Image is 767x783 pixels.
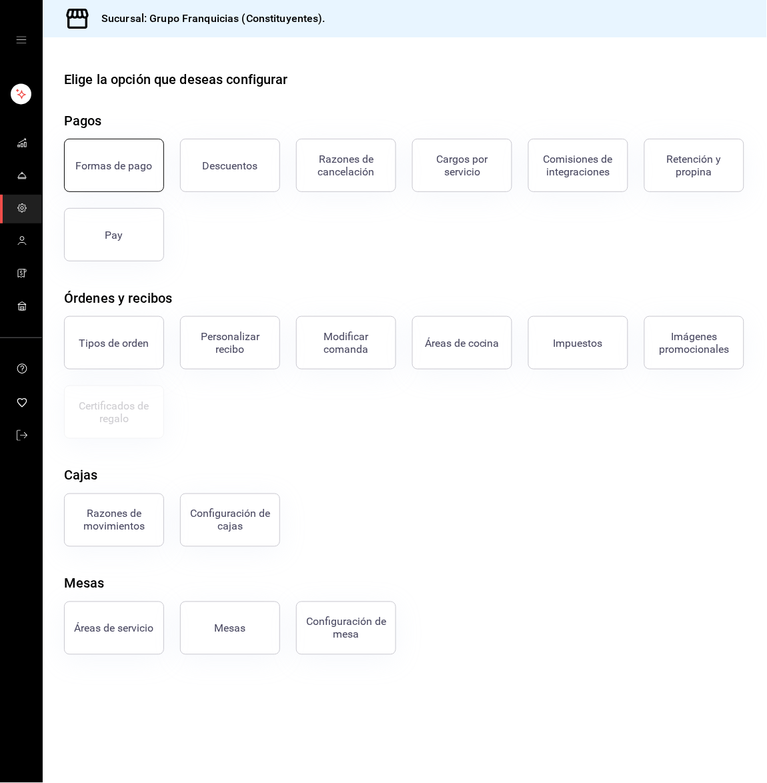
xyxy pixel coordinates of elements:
[180,494,280,547] button: Configuración de cajas
[105,229,123,241] div: Pay
[64,494,164,547] button: Razones de movimientos
[412,139,512,192] button: Cargos por servicio
[305,330,388,355] div: Modificar comanda
[73,400,155,425] div: Certificados de regalo
[64,316,164,369] button: Tipos de orden
[64,602,164,655] button: Áreas de servicio
[296,602,396,655] button: Configuración de mesa
[64,288,172,308] div: Órdenes y recibos
[64,69,288,89] div: Elige la opción que deseas configurar
[180,316,280,369] button: Personalizar recibo
[64,111,102,131] div: Pagos
[189,508,271,533] div: Configuración de cajas
[180,602,280,655] button: Mesas
[73,508,155,533] div: Razones de movimientos
[76,159,153,172] div: Formas de pago
[64,139,164,192] button: Formas de pago
[421,153,504,178] div: Cargos por servicio
[305,153,388,178] div: Razones de cancelación
[537,153,620,178] div: Comisiones de integraciones
[528,316,628,369] button: Impuestos
[79,337,149,349] div: Tipos de orden
[64,574,105,594] div: Mesas
[296,139,396,192] button: Razones de cancelación
[528,139,628,192] button: Comisiones de integraciones
[215,622,246,635] div: Mesas
[653,153,736,178] div: Retención y propina
[64,466,98,486] div: Cajas
[425,337,500,349] div: Áreas de cocina
[91,11,325,27] h3: Sucursal: Grupo Franquicias (Constituyentes).
[412,316,512,369] button: Áreas de cocina
[189,330,271,355] div: Personalizar recibo
[644,139,744,192] button: Retención y propina
[64,385,164,439] button: Certificados de regalo
[75,622,154,635] div: Áreas de servicio
[64,208,164,261] button: Pay
[203,159,258,172] div: Descuentos
[653,330,736,355] div: Imágenes promocionales
[16,35,27,45] button: open drawer
[644,316,744,369] button: Imágenes promocionales
[554,337,603,349] div: Impuestos
[180,139,280,192] button: Descuentos
[305,616,388,641] div: Configuración de mesa
[296,316,396,369] button: Modificar comanda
